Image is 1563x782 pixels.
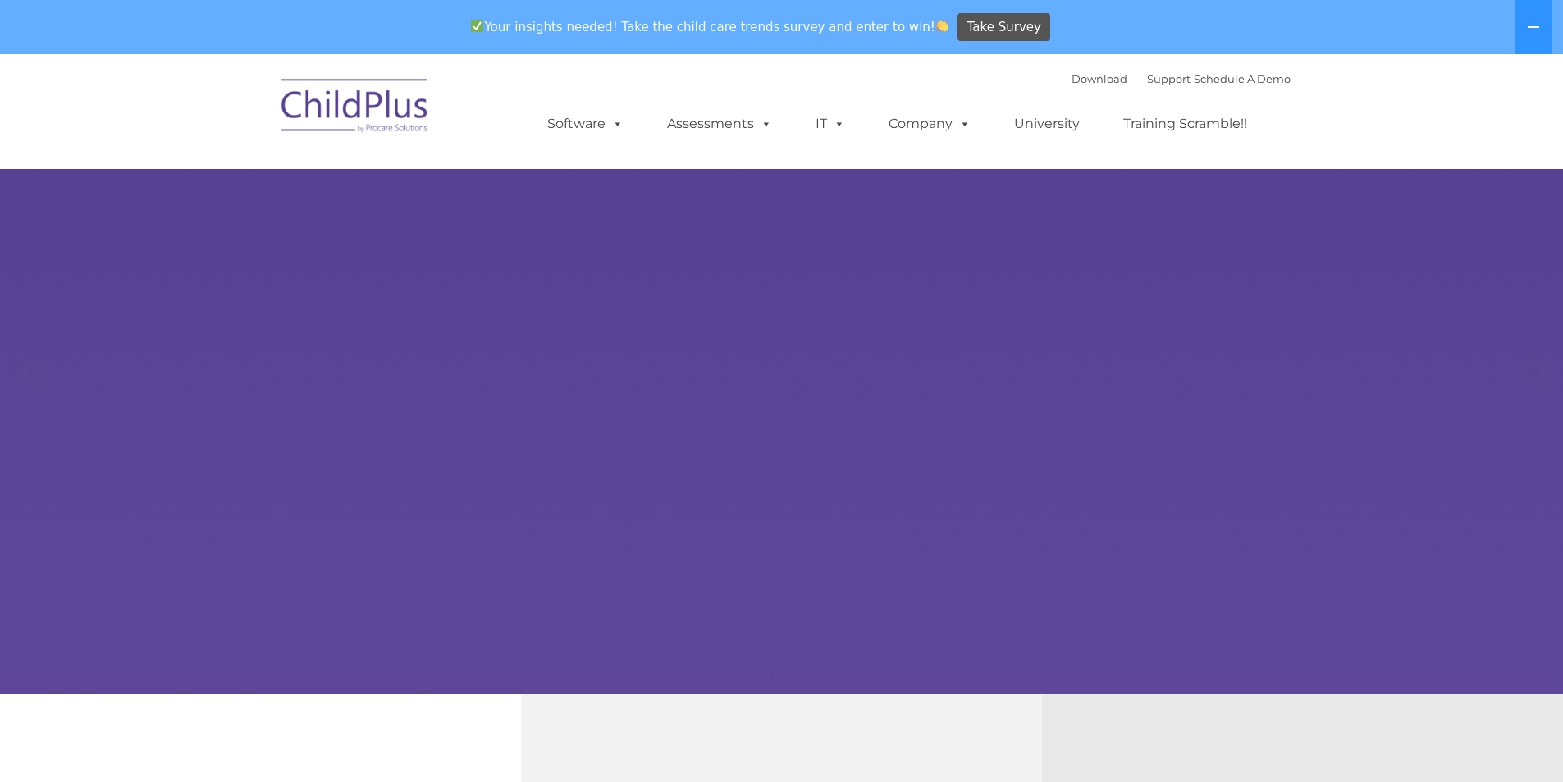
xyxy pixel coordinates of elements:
[936,20,948,32] img: 👏
[471,20,483,32] img: ✅
[531,107,640,140] a: Software
[799,107,861,140] a: IT
[1107,107,1264,140] a: Training Scramble!!
[1194,72,1291,85] a: Schedule A Demo
[1072,72,1291,85] font: |
[1072,72,1127,85] a: Download
[1147,72,1191,85] a: Support
[651,107,788,140] a: Assessments
[967,13,1041,42] span: Take Survey
[998,107,1096,140] a: University
[957,13,1050,42] a: Take Survey
[872,107,987,140] a: Company
[464,11,956,43] span: Your insights needed! Take the child care trends survey and enter to win!
[273,67,437,149] img: ChildPlus by Procare Solutions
